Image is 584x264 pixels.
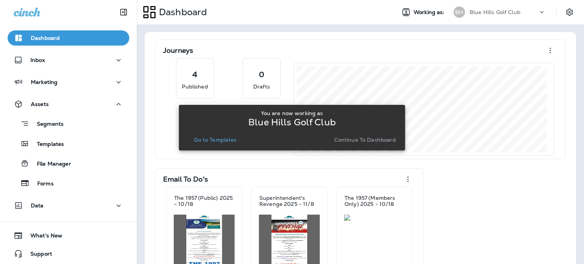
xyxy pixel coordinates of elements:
p: Segments [29,121,63,128]
span: What's New [23,232,62,242]
button: Assets [8,96,129,112]
p: Continue to Dashboard [334,137,396,143]
p: Blue Hills Golf Club [470,9,521,15]
p: Dashboard [31,35,60,41]
span: Support [23,251,52,260]
button: What's New [8,228,129,243]
button: Inbox [8,52,129,68]
div: BH [454,6,465,18]
span: Working as: [414,9,446,16]
button: File Manager [8,155,129,171]
p: Templates [29,141,64,148]
button: Continue to Dashboard [331,134,399,145]
button: Templates [8,136,129,152]
button: Segments [8,115,129,132]
p: Dashboard [156,6,207,18]
button: Collapse Sidebar [113,5,134,20]
p: File Manager [29,161,71,168]
p: Data [31,202,44,209]
button: Marketing [8,74,129,90]
p: Go to Templates [194,137,236,143]
button: Forms [8,175,129,191]
p: The 1957 (Public) 2025 - 10/18 [174,195,234,207]
button: Settings [563,5,576,19]
button: Dashboard [8,30,129,46]
button: Support [8,246,129,261]
p: Marketing [31,79,57,85]
p: You are now working as [261,110,323,116]
p: Inbox [30,57,45,63]
p: Blue Hills Golf Club [248,119,336,125]
p: Forms [30,180,54,188]
p: Assets [31,101,49,107]
button: Go to Templates [191,134,240,145]
button: Data [8,198,129,213]
p: Email To Do's [163,175,208,183]
p: Journeys [163,47,193,54]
